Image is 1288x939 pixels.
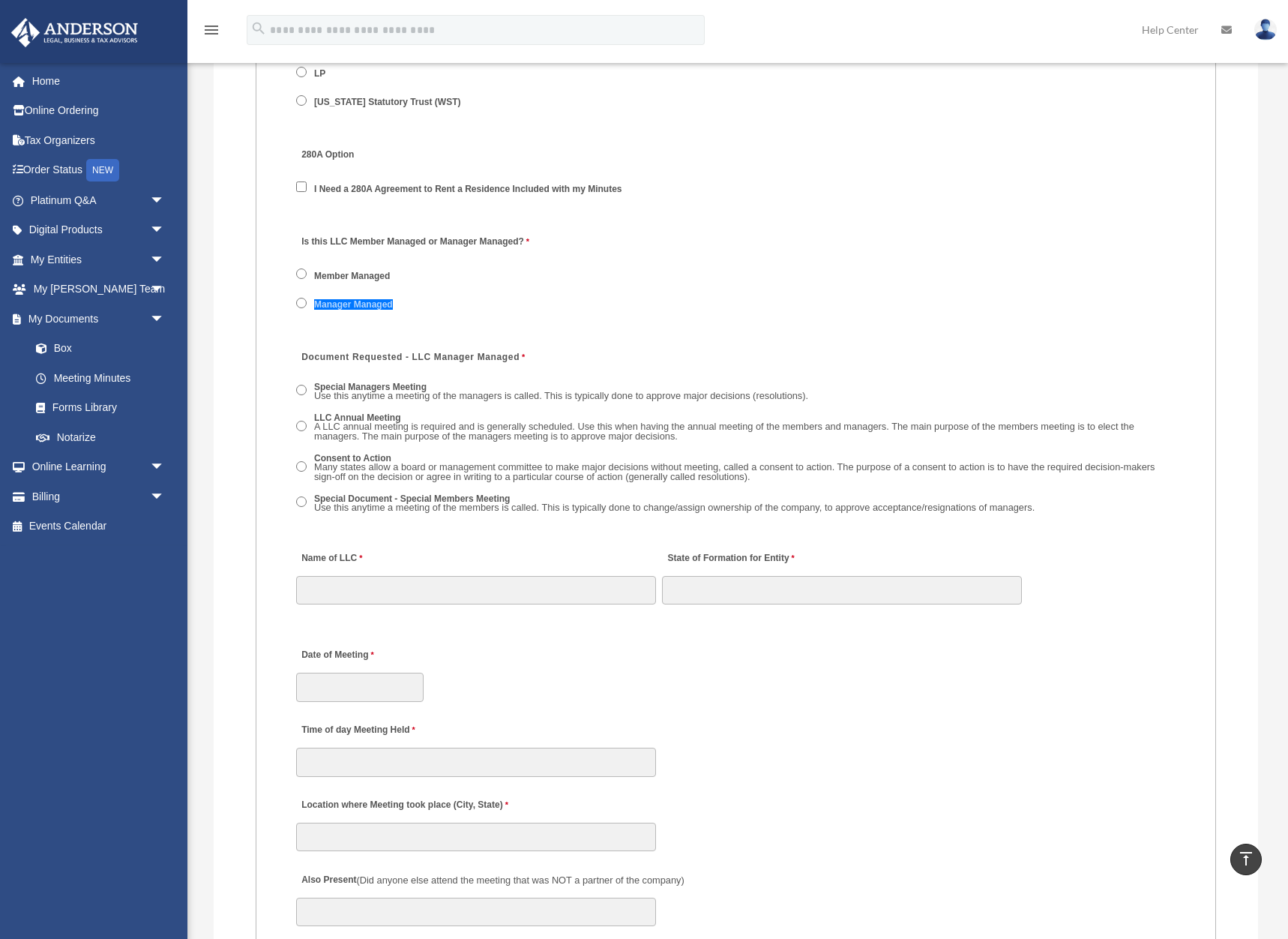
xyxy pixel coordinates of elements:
a: menu [202,26,220,39]
label: 280A Option [296,145,439,166]
a: Box [21,334,187,364]
label: I Need a 280A Agreement to Rent a Residence Included with my Minutes [310,182,628,196]
label: Also Present [296,870,688,890]
span: arrow_drop_down [150,452,180,483]
a: My Entitiesarrow_drop_down [10,244,187,274]
a: vertical_align_top [1230,844,1262,875]
a: My Documentsarrow_drop_down [10,304,187,334]
label: Manager Managed [310,298,398,312]
a: My [PERSON_NAME] Teamarrow_drop_down [10,274,187,304]
a: Forms Library [21,393,187,423]
i: vertical_align_top [1237,850,1255,868]
a: Platinum Q&Aarrow_drop_down [10,185,187,215]
span: Use this anytime a meeting of the members is called. This is typically done to change/assign owne... [314,502,1035,513]
a: Online Ordering [10,96,187,126]
a: Billingarrow_drop_down [10,481,187,511]
label: State of Formation for Entity [662,549,798,569]
a: Home [10,66,187,96]
label: LLC Annual Meeting [310,412,1177,445]
img: Anderson Advisors Platinum Portal [7,18,142,47]
span: A LLC annual meeting is required and is generally scheduled. Use this when having the annual meet... [314,421,1134,442]
span: Use this anytime a meeting of the managers is called. This is typically done to approve major dec... [314,390,808,401]
a: Online Learningarrow_drop_down [10,452,187,482]
label: Special Managers Meeting [310,381,813,404]
i: search [250,20,267,37]
a: Order StatusNEW [10,155,187,186]
span: arrow_drop_down [150,215,180,246]
span: arrow_drop_down [150,185,180,216]
label: Special Document - Special Members Meeting [310,493,1040,516]
label: LP [310,67,331,80]
img: User Pic [1254,19,1277,40]
span: Many states allow a board or management committee to make major decisions without meeting, called... [314,461,1155,482]
span: arrow_drop_down [150,274,180,305]
a: Notarize [21,422,187,452]
label: Member Managed [310,269,396,283]
a: Meeting Minutes [21,363,180,393]
label: Location where Meeting took place (City, State) [296,796,512,816]
label: Date of Meeting [296,646,439,666]
label: Name of LLC [296,549,366,569]
i: menu [202,21,220,39]
span: (Did anyone else attend the meeting that was NOT a partner of the company) [357,874,684,886]
span: arrow_drop_down [150,481,180,512]
label: Consent to Action [310,452,1177,485]
label: Is this LLC Member Managed or Manager Managed? [296,232,533,253]
a: Events Calendar [10,511,187,541]
span: Document Requested - LLC Manager Managed [301,352,520,362]
label: [US_STATE] Statutory Trust (WST) [310,96,466,109]
a: Tax Organizers [10,125,187,155]
span: arrow_drop_down [150,304,180,334]
label: Time of day Meeting Held [296,721,439,741]
a: Digital Productsarrow_drop_down [10,215,187,245]
div: NEW [86,159,119,181]
span: arrow_drop_down [150,244,180,275]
